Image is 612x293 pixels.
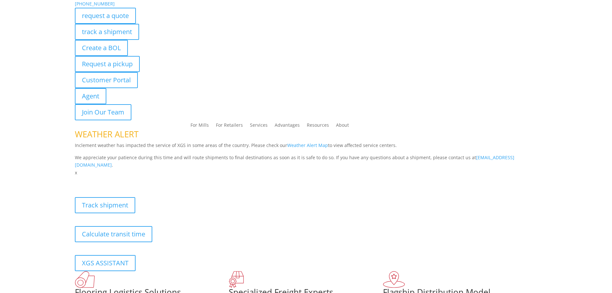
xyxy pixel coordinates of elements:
a: Join Our Team [75,104,131,120]
a: For Retailers [216,123,243,130]
a: XGS ASSISTANT [75,255,136,271]
img: xgs-icon-focused-on-flooring-red [229,271,244,288]
a: request a quote [75,8,136,24]
a: Request a pickup [75,56,140,72]
a: Customer Portal [75,72,138,88]
a: Create a BOL [75,40,128,56]
a: Track shipment [75,197,135,213]
a: Weather Alert Map [287,142,328,148]
a: Calculate transit time [75,226,152,242]
span: WEATHER ALERT [75,128,138,140]
a: track a shipment [75,24,139,40]
a: For Mills [191,123,209,130]
a: Agent [75,88,106,104]
a: Services [250,123,268,130]
a: Advantages [275,123,300,130]
b: Visibility, transparency, and control for your entire supply chain. [75,178,218,184]
img: xgs-icon-flagship-distribution-model-red [383,271,405,288]
p: Inclement weather has impacted the service of XGS in some areas of the country. Please check our ... [75,142,537,154]
a: Resources [307,123,329,130]
p: We appreciate your patience during this time and will route shipments to final destinations as so... [75,154,537,169]
p: x [75,169,537,177]
a: About [336,123,349,130]
img: xgs-icon-total-supply-chain-intelligence-red [75,271,95,288]
a: [PHONE_NUMBER] [75,1,115,7]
